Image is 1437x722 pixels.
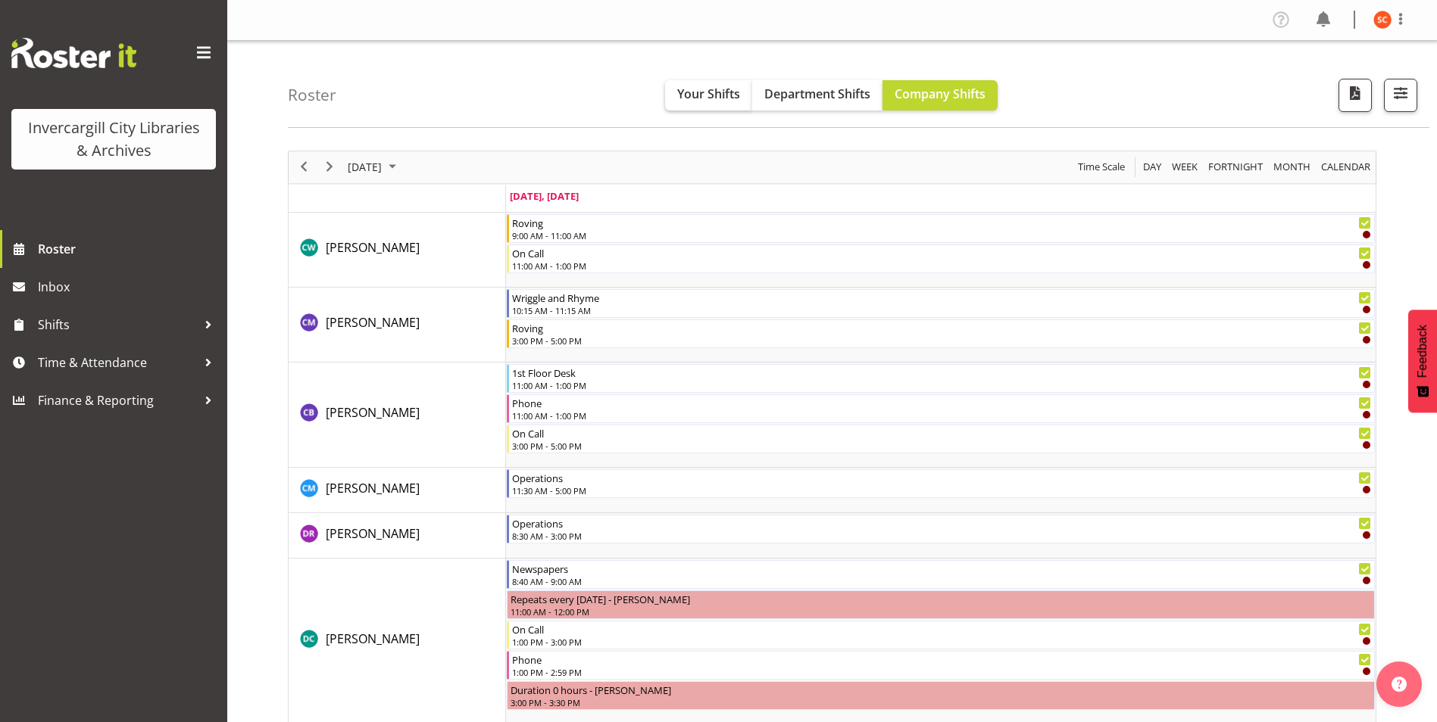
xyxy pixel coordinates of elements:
div: Catherine Wilson"s event - On Call Begin From Monday, September 29, 2025 at 11:00:00 AM GMT+13:00... [507,244,1375,273]
td: Catherine Wilson resource [289,213,506,288]
div: Donald Cunningham"s event - Phone Begin From Monday, September 29, 2025 at 1:00:00 PM GMT+13:00 E... [507,651,1375,680]
span: Roster [38,238,220,260]
div: 1st Floor Desk [512,365,1371,380]
div: 11:00 AM - 1:00 PM [512,409,1371,422]
div: On Call [512,245,1371,260]
a: [PERSON_NAME] [326,313,420,331]
div: Operations [512,515,1371,531]
button: Time Scale [1076,157,1128,176]
span: Month [1272,157,1312,176]
span: Day [1142,157,1163,176]
span: Your Shifts [677,86,740,102]
span: Week [1170,157,1199,176]
a: [PERSON_NAME] [326,238,420,257]
button: Your Shifts [665,80,752,110]
div: 11:00 AM - 1:00 PM [512,379,1371,391]
a: [PERSON_NAME] [326,630,420,648]
span: Finance & Reporting [38,389,197,412]
button: Previous [294,157,314,176]
button: Feedback - Show survey [1408,310,1437,412]
div: 3:00 PM - 5:00 PM [512,335,1371,347]
button: Month [1319,157,1373,176]
img: help-xxl-2.png [1392,677,1407,692]
div: previous period [291,151,317,183]
div: Roving [512,215,1371,230]
div: September 29, 2025 [342,151,405,183]
span: [PERSON_NAME] [326,480,420,496]
div: 11:00 AM - 12:00 PM [511,605,1371,618]
div: 8:30 AM - 3:00 PM [512,530,1371,542]
a: [PERSON_NAME] [326,479,420,497]
span: [PERSON_NAME] [326,404,420,421]
td: Chamique Mamolo resource [289,288,506,363]
div: Newspapers [512,561,1371,576]
span: Department Shifts [764,86,870,102]
div: 11:00 AM - 1:00 PM [512,260,1371,272]
span: [PERSON_NAME] [326,239,420,256]
a: [PERSON_NAME] [326,403,420,422]
span: [DATE] [346,157,383,176]
span: [DATE], [DATE] [510,189,579,203]
div: 3:00 PM - 5:00 PM [512,440,1371,452]
span: Company Shifts [895,86,986,102]
div: Phone [512,652,1371,667]
div: 11:30 AM - 5:00 PM [512,484,1371,496]
span: calendar [1320,157,1372,176]
div: Wriggle and Rhyme [512,290,1371,305]
div: 10:15 AM - 11:15 AM [512,304,1371,316]
td: Debra Robinson resource [289,513,506,559]
span: [PERSON_NAME] [326,314,420,331]
button: Timeline Week [1170,157,1201,176]
div: Donald Cunningham"s event - Duration 0 hours - Donald Cunningham Begin From Monday, September 29,... [507,681,1375,710]
span: [PERSON_NAME] [326,525,420,542]
div: Catherine Wilson"s event - Roving Begin From Monday, September 29, 2025 at 9:00:00 AM GMT+13:00 E... [507,214,1375,243]
a: [PERSON_NAME] [326,524,420,543]
span: [PERSON_NAME] [326,630,420,647]
td: Cindy Mulrooney resource [289,468,506,513]
td: Chris Broad resource [289,363,506,468]
div: 1:00 PM - 2:59 PM [512,666,1371,678]
button: September 2025 [345,157,403,176]
span: Feedback [1416,325,1429,378]
button: Timeline Day [1141,157,1164,176]
span: Fortnight [1207,157,1264,176]
div: Donald Cunningham"s event - Repeats every monday - Donald Cunningham Begin From Monday, September... [507,590,1375,619]
span: Inbox [38,275,220,298]
button: Department Shifts [752,80,883,110]
div: Debra Robinson"s event - Operations Begin From Monday, September 29, 2025 at 8:30:00 AM GMT+13:00... [507,515,1375,543]
div: Roving [512,320,1371,335]
h4: Roster [288,86,336,104]
div: Chris Broad"s event - 1st Floor Desk Begin From Monday, September 29, 2025 at 11:00:00 AM GMT+13:... [507,364,1375,393]
img: serena-casey11690.jpg [1373,11,1392,29]
button: Company Shifts [883,80,998,110]
div: Operations [512,470,1371,485]
div: 1:00 PM - 3:00 PM [512,636,1371,648]
div: On Call [512,621,1371,636]
span: Shifts [38,313,197,336]
button: Fortnight [1206,157,1266,176]
div: Cindy Mulrooney"s event - Operations Begin From Monday, September 29, 2025 at 11:30:00 AM GMT+13:... [507,469,1375,498]
div: On Call [512,425,1371,440]
div: Invercargill City Libraries & Archives [27,117,201,162]
div: Duration 0 hours - [PERSON_NAME] [511,682,1371,697]
button: Filter Shifts [1384,79,1417,112]
div: Chris Broad"s event - On Call Begin From Monday, September 29, 2025 at 3:00:00 PM GMT+13:00 Ends ... [507,425,1375,453]
div: 3:00 PM - 3:30 PM [511,696,1371,708]
span: Time Scale [1076,157,1126,176]
div: next period [317,151,342,183]
button: Download a PDF of the roster for the current day [1339,79,1372,112]
div: Phone [512,395,1371,410]
img: Rosterit website logo [11,38,136,68]
div: Repeats every [DATE] - [PERSON_NAME] [511,591,1371,606]
span: Time & Attendance [38,351,197,374]
div: Donald Cunningham"s event - On Call Begin From Monday, September 29, 2025 at 1:00:00 PM GMT+13:00... [507,621,1375,649]
button: Next [320,157,340,176]
div: 8:40 AM - 9:00 AM [512,575,1371,587]
div: 9:00 AM - 11:00 AM [512,229,1371,241]
div: Chamique Mamolo"s event - Wriggle and Rhyme Begin From Monday, September 29, 2025 at 10:15:00 AM ... [507,289,1375,318]
button: Timeline Month [1271,157,1314,176]
div: Donald Cunningham"s event - Newspapers Begin From Monday, September 29, 2025 at 8:40:00 AM GMT+13... [507,560,1375,589]
div: Chamique Mamolo"s event - Roving Begin From Monday, September 29, 2025 at 3:00:00 PM GMT+13:00 En... [507,319,1375,348]
div: Chris Broad"s event - Phone Begin From Monday, September 29, 2025 at 11:00:00 AM GMT+13:00 Ends A... [507,394,1375,423]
